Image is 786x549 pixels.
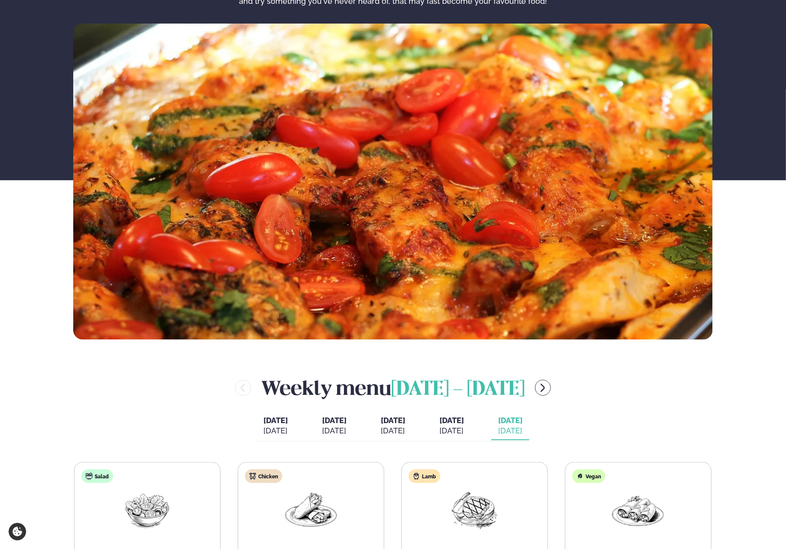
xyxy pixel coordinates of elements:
img: salad.svg [86,473,93,480]
img: Enchilada.png [611,490,666,530]
div: [DATE] [498,426,523,436]
div: [DATE] [322,426,347,436]
button: [DATE] [DATE] [491,412,529,440]
span: [DATE] [381,416,405,425]
div: Chicken [245,469,282,483]
div: Lamb [409,469,440,483]
div: [DATE] [439,426,464,436]
div: Salad [81,469,113,483]
img: Beef-Meat.png [447,490,502,530]
button: [DATE] [DATE] [315,412,353,440]
span: [DATE] [498,415,523,426]
span: [DATE] [322,416,347,425]
img: image alt [73,24,713,340]
img: chicken.svg [249,473,256,480]
h2: Weekly menu [261,374,525,402]
img: Vegan.svg [577,473,583,480]
button: [DATE] [DATE] [374,412,412,440]
div: [DATE] [263,426,288,436]
div: Vegan [572,469,605,483]
button: [DATE] [DATE] [257,412,295,440]
div: [DATE] [381,426,405,436]
img: Salad.png [120,490,175,530]
button: menu-btn-left [235,380,251,396]
img: Lamb.svg [413,473,420,480]
span: [DATE] - [DATE] [391,380,525,399]
button: [DATE] [DATE] [433,412,471,440]
span: [DATE] [439,416,464,425]
a: Cookie settings [9,523,26,540]
span: [DATE] [263,416,288,425]
img: Wraps.png [284,490,338,530]
button: menu-btn-right [535,380,551,396]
